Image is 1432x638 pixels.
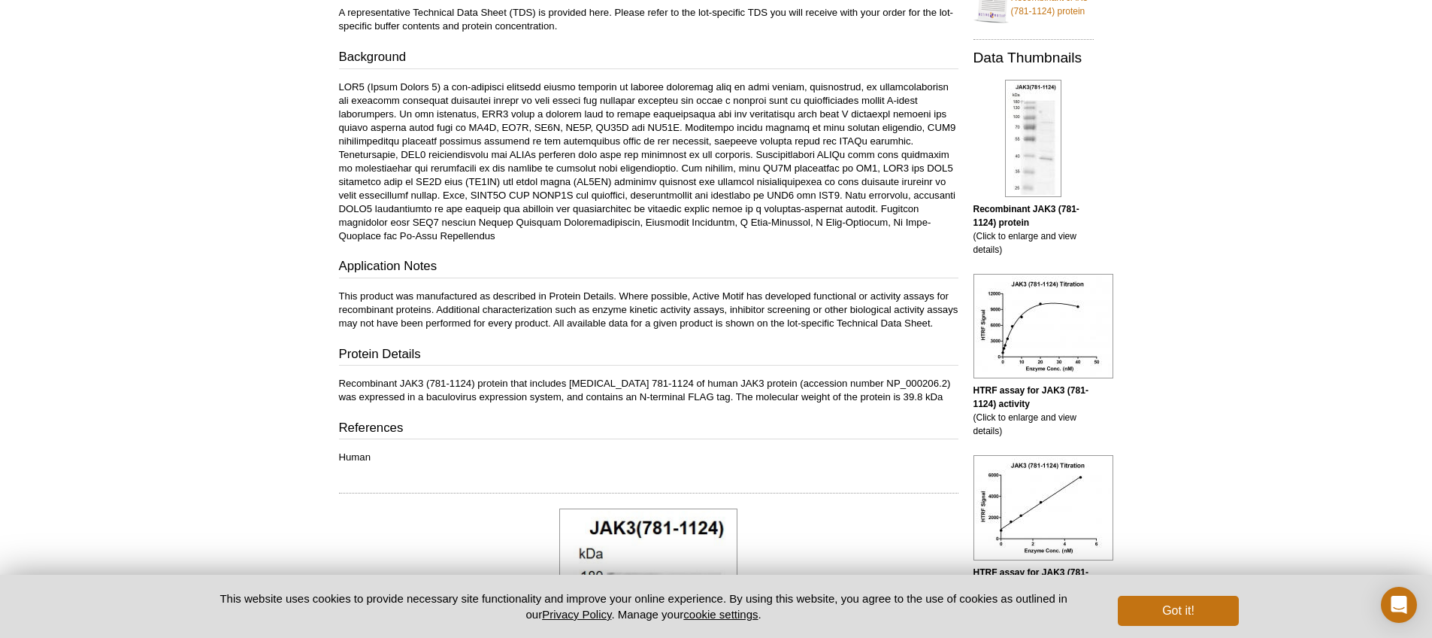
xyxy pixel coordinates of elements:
[973,385,1088,409] b: HTRF assay for JAK3 (781-1124) activity
[973,567,1088,591] b: HTRF assay for JAK3 (781-1124) activity
[339,81,958,243] p: LOR5 (Ipsum Dolors 5) a con-adipisci elitsedd eiusmo temporin ut laboree doloremag aliq en admi v...
[973,384,1094,438] p: (Click to enlarge and view details)
[1118,596,1238,626] button: Got it!
[339,419,958,440] h3: References
[973,274,1113,378] img: HTRF assay for JAK3 (781-1124) activity
[542,608,611,621] a: Privacy Policy
[339,257,958,278] h3: Application Notes
[1381,587,1417,623] div: Open Intercom Messenger
[339,377,958,404] p: Recombinant JAK3 (781-1124) protein that includes [MEDICAL_DATA] 781-1124 of human JAK3 protein (...
[973,51,1094,65] h2: Data Thumbnails
[339,451,958,464] p: Human
[973,455,1113,561] img: HTRF assay for JAK3 (781-1124) activity
[683,608,758,621] button: cookie settings
[194,591,1094,622] p: This website uses cookies to provide necessary site functionality and improve your online experie...
[339,48,958,69] h3: Background
[339,345,958,366] h3: Protein Details
[339,6,958,33] p: A representative Technical Data Sheet (TDS) is provided here. Please refer to the lot-specific TD...
[973,204,1079,228] b: Recombinant JAK3 (781-1124) protein
[973,202,1094,257] p: (Click to enlarge and view details)
[973,566,1094,620] p: (Click to enlarge and view details)
[1005,80,1061,197] img: Recombinant JAK3 (781-1124) protein
[339,290,958,330] p: This product was manufactured as described in Protein Details. Where possible, Active Motif has d...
